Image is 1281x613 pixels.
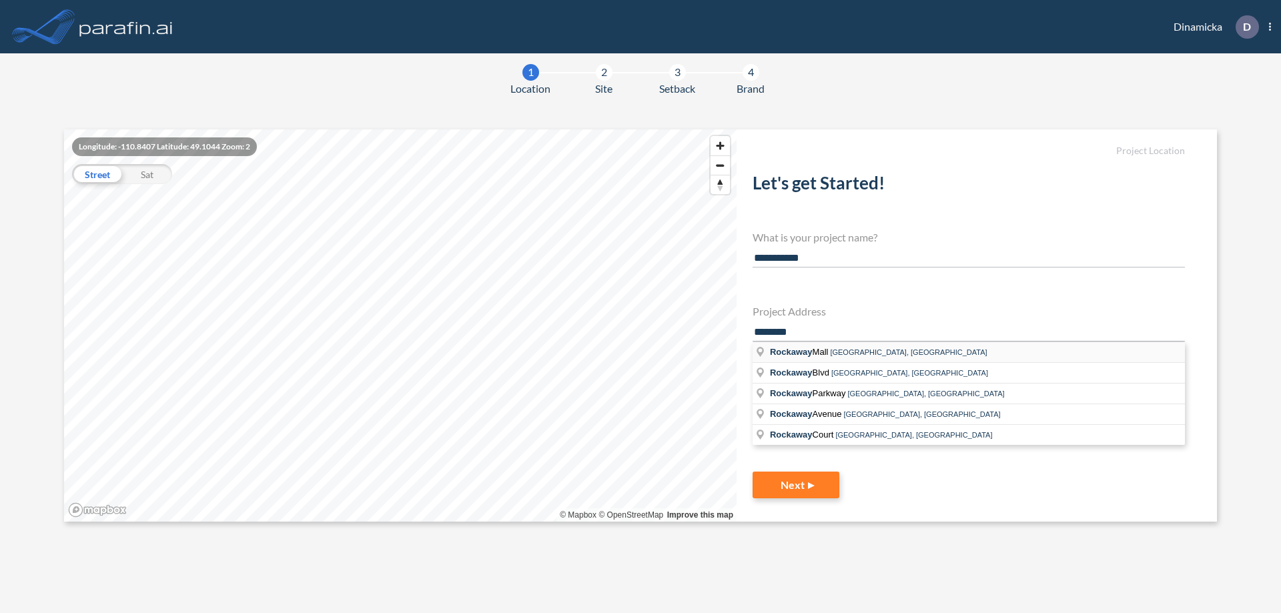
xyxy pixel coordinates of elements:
span: [GEOGRAPHIC_DATA], [GEOGRAPHIC_DATA] [830,348,987,356]
span: [GEOGRAPHIC_DATA], [GEOGRAPHIC_DATA] [835,431,992,439]
div: 1 [522,64,539,81]
div: Street [72,164,122,184]
div: 3 [669,64,686,81]
span: Blvd [770,368,831,378]
span: Parkway [770,388,847,398]
span: Rockaway [770,409,813,419]
div: Longitude: -110.8407 Latitude: 49.1044 Zoom: 2 [72,137,257,156]
span: Rockaway [770,388,813,398]
span: [GEOGRAPHIC_DATA], [GEOGRAPHIC_DATA] [843,410,1000,418]
a: Mapbox homepage [68,502,127,518]
div: 2 [596,64,612,81]
h4: What is your project name? [753,231,1185,243]
div: Dinamicka [1154,15,1271,39]
button: Zoom in [711,136,730,155]
span: Court [770,430,835,440]
button: Zoom out [711,155,730,175]
h5: Project Location [753,145,1185,157]
button: Next [753,472,839,498]
span: Rockaway [770,347,813,357]
h4: Project Address [753,305,1185,318]
span: [GEOGRAPHIC_DATA], [GEOGRAPHIC_DATA] [831,369,988,377]
span: Zoom out [711,156,730,175]
span: Mall [770,347,830,357]
span: Avenue [770,409,843,419]
span: Brand [737,81,765,97]
span: Rockaway [770,430,813,440]
span: Setback [659,81,695,97]
canvas: Map [64,129,737,522]
img: logo [77,13,175,40]
div: Sat [122,164,172,184]
span: Site [595,81,612,97]
a: Mapbox [560,510,596,520]
a: OpenStreetMap [598,510,663,520]
button: Reset bearing to north [711,175,730,194]
span: [GEOGRAPHIC_DATA], [GEOGRAPHIC_DATA] [847,390,1004,398]
p: D [1243,21,1251,33]
h2: Let's get Started! [753,173,1185,199]
span: Location [510,81,550,97]
div: 4 [743,64,759,81]
a: Improve this map [667,510,733,520]
span: Rockaway [770,368,813,378]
